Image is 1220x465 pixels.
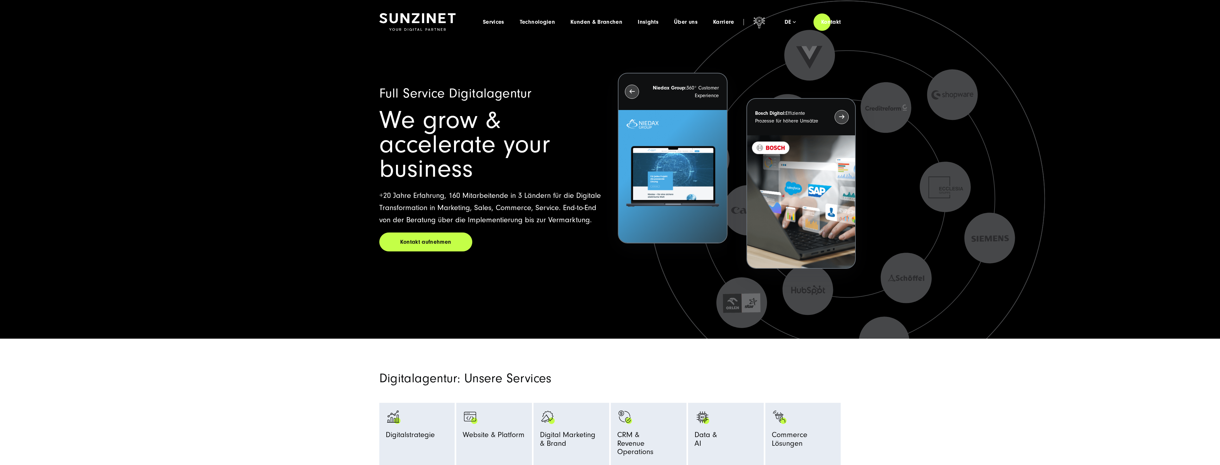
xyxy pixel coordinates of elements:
strong: Niedax Group: [653,85,686,91]
img: BOSCH - Kundeprojekt - Digital Transformation Agentur SUNZINET [747,135,855,268]
span: Commerce Lösungen [772,431,835,451]
div: de [785,19,796,25]
a: Kontakt aufnehmen [379,232,472,251]
span: Full Service Digitalagentur [379,86,531,101]
span: Digital Marketing & Brand [540,431,595,451]
img: SUNZINET Full Service Digital Agentur [379,13,456,31]
p: +20 Jahre Erfahrung, 160 Mitarbeitende in 3 Ländern für die Digitale Transformation in Marketing,... [379,190,602,226]
a: Über uns [674,19,698,25]
span: Data & AI [694,431,717,451]
p: 360° Customer Experience [651,84,719,99]
a: Kontakt [813,13,849,31]
a: Kunden & Branchen [570,19,622,25]
p: Effiziente Prozesse für höhere Umsätze [755,109,823,125]
button: Bosch Digital:Effiziente Prozesse für höhere Umsätze BOSCH - Kundeprojekt - Digital Transformatio... [746,98,856,269]
a: Karriere [713,19,734,25]
h1: We grow & accelerate your business [379,108,602,181]
strong: Bosch Digital: [755,110,786,116]
img: Letztes Projekt von Niedax. Ein Laptop auf dem die Niedax Website geöffnet ist, auf blauem Hinter... [618,110,727,243]
a: Insights [638,19,659,25]
span: Digitalstrategie [386,431,435,442]
span: CRM & Revenue Operations [617,431,680,459]
a: Technologien [520,19,555,25]
a: Services [483,19,504,25]
span: Website & Platform [463,431,525,442]
button: Niedax Group:360° Customer Experience Letztes Projekt von Niedax. Ein Laptop auf dem die Niedax W... [618,73,727,244]
h2: Digitalagentur: Unsere Services [379,371,684,386]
